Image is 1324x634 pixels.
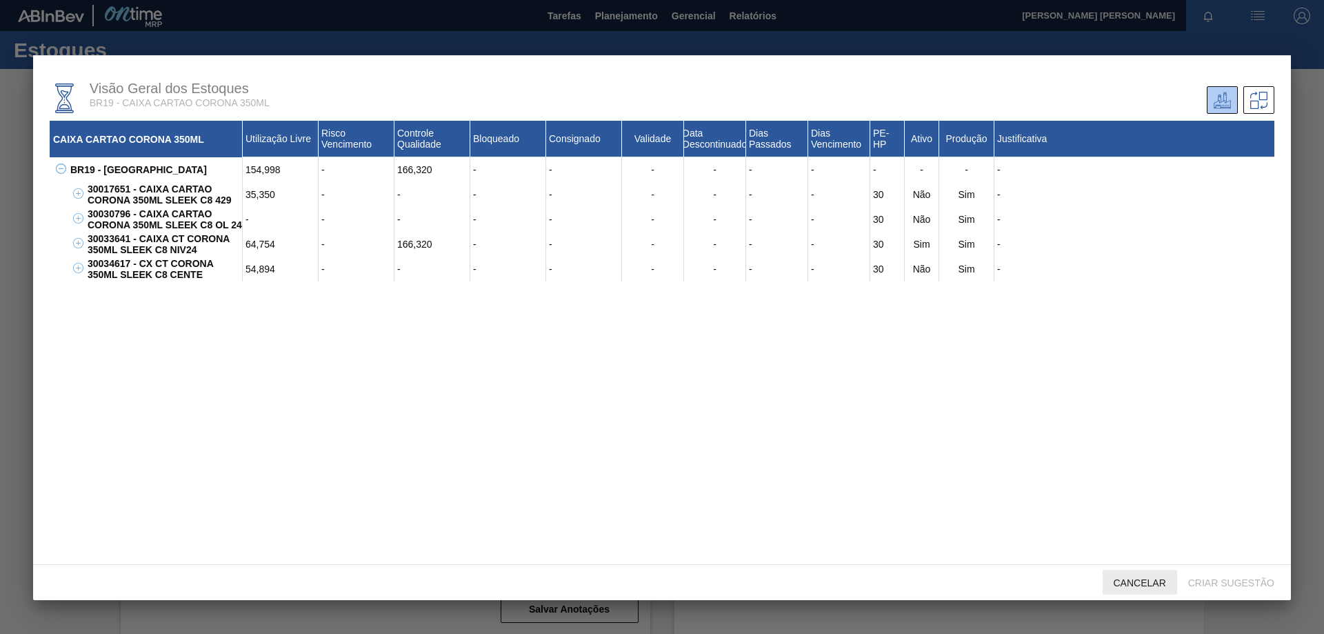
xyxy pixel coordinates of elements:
div: Sim [939,182,994,207]
div: - [939,157,994,182]
div: - [746,257,808,281]
div: - [394,182,470,207]
div: - [546,232,622,257]
span: BR19 - CAIXA CARTAO CORONA 350ML [90,97,270,108]
div: - [470,207,546,232]
div: Produção [939,121,994,157]
div: Não [905,182,939,207]
div: - [808,232,870,257]
div: - [994,232,1274,257]
div: - [319,182,394,207]
span: Visão Geral dos Estoques [90,81,249,96]
div: - [470,257,546,281]
div: 154,998 [243,157,319,182]
div: Sim [939,257,994,281]
div: - [622,207,684,232]
div: Controle Qualidade [394,121,470,157]
div: - [684,182,746,207]
div: 30033641 - CAIXA CT CORONA 350ML SLEEK C8 NIV24 [84,232,243,257]
div: - [994,257,1274,281]
div: 166,320 [394,157,470,182]
div: BR19 - [GEOGRAPHIC_DATA] [67,157,243,182]
div: Utilização Livre [243,121,319,157]
div: - [319,232,394,257]
div: Risco Vencimento [319,121,394,157]
div: Sim [905,232,939,257]
div: 64,754 [243,232,319,257]
div: - [470,157,546,182]
div: PE-HP [870,121,905,157]
div: 30 [870,232,905,257]
div: 30017651 - CAIXA CARTAO CORONA 350ML SLEEK C8 429 [84,182,243,207]
div: - [684,157,746,182]
div: - [808,182,870,207]
div: Não [905,207,939,232]
div: 54,894 [243,257,319,281]
div: - [808,257,870,281]
div: - [319,207,394,232]
div: Bloqueado [470,121,546,157]
div: - [684,207,746,232]
div: - [394,207,470,232]
div: - [994,207,1274,232]
span: Criar sugestão [1177,577,1285,588]
div: Dias Passados [746,121,808,157]
div: - [622,182,684,207]
div: Justificativa [994,121,1274,157]
div: Dias Vencimento [808,121,870,157]
div: - [808,157,870,182]
div: - [994,182,1274,207]
div: - [684,232,746,257]
div: - [905,157,939,182]
div: CAIXA CARTAO CORONA 350ML [50,121,243,157]
div: Validade [622,121,684,157]
div: - [546,182,622,207]
div: 30 [870,257,905,281]
div: Consignado [546,121,622,157]
div: Não [905,257,939,281]
div: 30 [870,207,905,232]
div: - [319,257,394,281]
div: - [319,157,394,182]
div: - [808,207,870,232]
div: - [746,207,808,232]
div: 30034617 - CX CT CORONA 350ML SLEEK C8 CENTE [84,257,243,281]
div: - [746,157,808,182]
div: - [746,182,808,207]
button: Cancelar [1103,570,1177,595]
div: - [470,232,546,257]
div: - [684,257,746,281]
div: 166,320 [394,232,470,257]
div: - [546,157,622,182]
div: - [394,257,470,281]
div: 30 [870,182,905,207]
div: - [870,157,905,182]
div: Data Descontinuado [684,121,746,157]
div: - [243,207,319,232]
div: Sim [939,232,994,257]
div: - [622,157,684,182]
div: Sugestões de Trasferência [1243,86,1274,114]
button: Criar sugestão [1177,570,1285,595]
div: - [746,232,808,257]
div: - [622,257,684,281]
div: - [994,157,1274,182]
div: Sim [939,207,994,232]
div: Ativo [905,121,939,157]
div: - [546,257,622,281]
div: - [622,232,684,257]
div: 35,350 [243,182,319,207]
div: Unidade Atual/ Unidades [1207,86,1238,114]
div: - [470,182,546,207]
span: Cancelar [1103,577,1177,588]
div: 30030796 - CAIXA CARTAO CORONA 350ML SLEEK C8 OL 24 [84,207,243,232]
div: - [546,207,622,232]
